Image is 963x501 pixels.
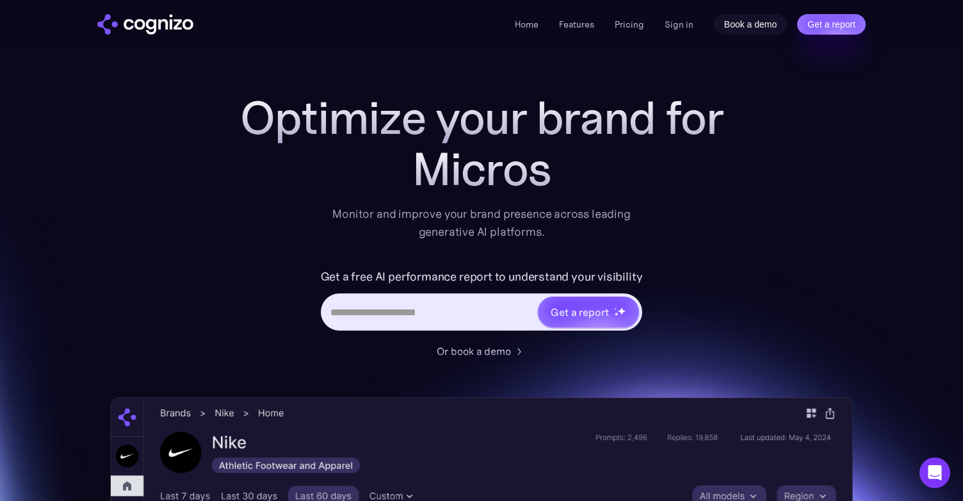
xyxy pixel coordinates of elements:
label: Get a free AI performance report to understand your visibility [321,267,643,287]
a: Book a demo [714,14,788,35]
a: Or book a demo [437,343,526,359]
form: Hero URL Input Form [321,267,643,337]
div: Micros [225,144,738,195]
div: Or book a demo [437,343,511,359]
div: Open Intercom Messenger [919,457,950,488]
a: Get a report [797,14,866,35]
a: Pricing [615,19,644,30]
img: star [614,308,616,309]
div: Monitor and improve your brand presence across leading generative AI platforms. [324,205,639,241]
h1: Optimize your brand for [225,92,738,144]
a: Get a reportstarstarstar [537,295,640,329]
div: Get a report [551,304,608,320]
a: Home [515,19,538,30]
a: Sign in [665,17,693,32]
img: cognizo logo [97,14,193,35]
a: Features [559,19,594,30]
a: home [97,14,193,35]
img: star [614,312,619,316]
img: star [617,307,626,315]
